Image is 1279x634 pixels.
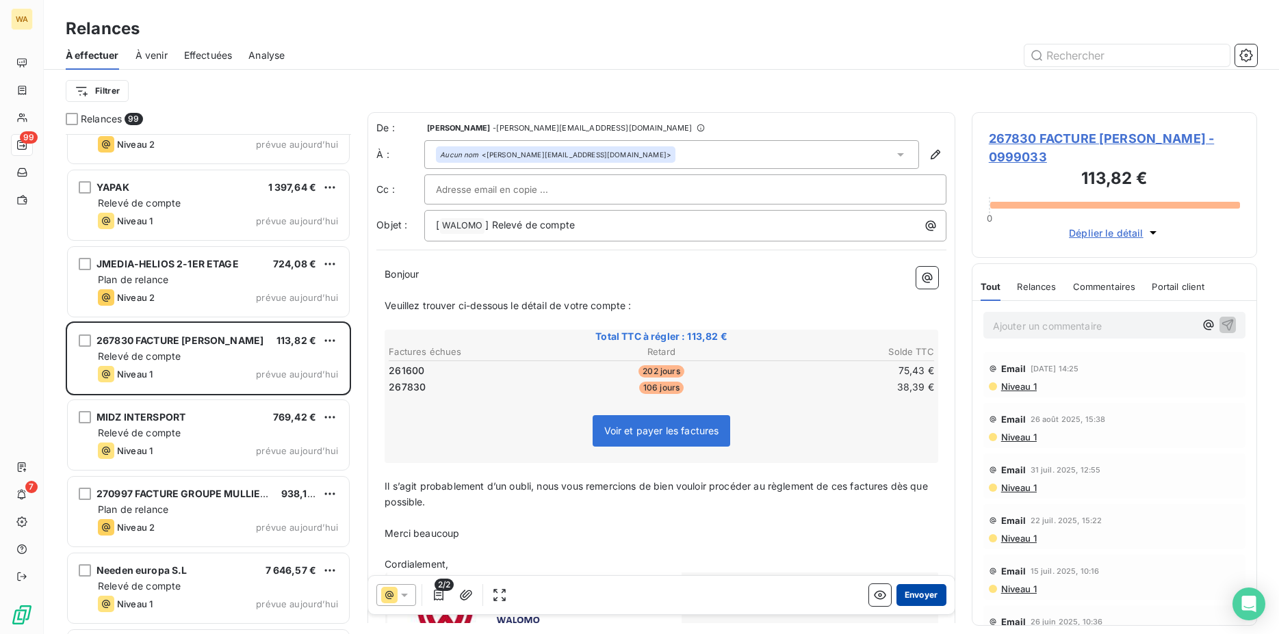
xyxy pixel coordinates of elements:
[268,181,317,193] span: 1 397,64 €
[1001,616,1026,627] span: Email
[281,488,322,499] span: 938,14 €
[125,113,142,125] span: 99
[376,121,424,135] span: De :
[753,380,935,395] td: 38,39 €
[1031,365,1079,373] span: [DATE] 14:25
[440,150,671,159] div: <[PERSON_NAME][EMAIL_ADDRESS][DOMAIN_NAME]>
[436,219,439,230] span: [
[96,334,263,346] span: 267830 FACTURE [PERSON_NAME]
[604,425,719,436] span: Voir et payer les factures
[66,16,140,41] h3: Relances
[440,150,478,159] em: Aucun nom
[66,80,129,102] button: Filtrer
[385,300,631,311] span: Veuillez trouver ci-dessous le détail de votre compte :
[1232,587,1265,620] div: Open Intercom Messenger
[385,480,931,507] span: Il s’agit probablement d’un oubli, nous vous remercions de bien vouloir procéder au règlement de ...
[376,148,424,161] label: À :
[184,49,233,62] span: Effectuées
[1031,516,1102,525] span: 22 juil. 2025, 15:22
[493,124,692,132] span: - [PERSON_NAME][EMAIL_ADDRESS][DOMAIN_NAME]
[98,580,181,592] span: Relevé de compte
[385,527,459,539] span: Merci beaucoup
[989,129,1240,166] span: 267830 FACTURE [PERSON_NAME] - 0999033
[385,558,448,570] span: Cordialement,
[989,166,1240,194] h3: 113,82 €
[896,584,946,606] button: Envoyer
[98,503,168,515] span: Plan de relance
[440,218,485,234] span: WALOMO
[1024,44,1230,66] input: Rechercher
[81,112,122,126] span: Relances
[66,134,351,634] div: grid
[981,281,1001,292] span: Tout
[66,49,119,62] span: À effectuer
[435,579,454,591] span: 2/2
[1001,464,1026,475] span: Email
[387,330,936,343] span: Total TTC à régler : 113,82 €
[1065,225,1164,241] button: Déplier le détail
[485,219,575,230] span: ] Relevé de compte
[96,488,300,499] span: 270997 FACTURE GROUPE MULLIEZ FLORY
[1073,281,1136,292] span: Commentaires
[1031,415,1106,423] span: 26 août 2025, 15:38
[11,8,33,30] div: WA
[248,49,285,62] span: Analyse
[1000,583,1037,594] span: Niveau 1
[135,49,168,62] span: À venir
[117,598,153,609] span: Niveau 1
[98,350,181,362] span: Relevé de compte
[256,522,338,533] span: prévue aujourd’hui
[256,139,338,150] span: prévue aujourd’hui
[256,292,338,303] span: prévue aujourd’hui
[388,345,569,359] th: Factures échues
[436,179,583,200] input: Adresse email en copie ...
[571,345,752,359] th: Retard
[117,369,153,380] span: Niveau 1
[117,139,155,150] span: Niveau 2
[117,445,153,456] span: Niveau 1
[117,292,155,303] span: Niveau 2
[117,215,153,226] span: Niveau 1
[753,345,935,359] th: Solde TTC
[96,258,239,269] span: JMEDIA-HELIOS 2-1ER ETAGE
[987,213,992,224] span: 0
[376,183,424,196] label: Cc :
[385,268,419,280] span: Bonjour
[638,365,684,378] span: 202 jours
[1000,482,1037,493] span: Niveau 1
[753,363,935,378] td: 75,43 €
[1001,414,1026,425] span: Email
[96,564,188,576] span: Needen europa S.L
[389,364,424,378] span: 261600
[1031,466,1101,474] span: 31 juil. 2025, 12:55
[1031,618,1103,626] span: 26 juin 2025, 10:36
[1069,226,1144,240] span: Déplier le détail
[1000,533,1037,544] span: Niveau 1
[1001,363,1026,374] span: Email
[273,411,316,423] span: 769,42 €
[1000,432,1037,443] span: Niveau 1
[1152,281,1204,292] span: Portail client
[256,445,338,456] span: prévue aujourd’hui
[1017,281,1056,292] span: Relances
[96,411,185,423] span: MIDZ INTERSPORT
[256,215,338,226] span: prévue aujourd’hui
[376,219,407,230] span: Objet :
[389,380,426,394] span: 267830
[20,131,38,144] span: 99
[256,598,338,609] span: prévue aujourd’hui
[1001,515,1026,526] span: Email
[98,427,181,438] span: Relevé de compte
[1031,567,1100,575] span: 15 juil. 2025, 10:16
[98,274,168,285] span: Plan de relance
[427,124,490,132] span: [PERSON_NAME]
[117,522,155,533] span: Niveau 2
[11,604,33,626] img: Logo LeanPay
[639,382,684,394] span: 106 jours
[1000,381,1037,392] span: Niveau 1
[256,369,338,380] span: prévue aujourd’hui
[1001,566,1026,577] span: Email
[276,334,316,346] span: 113,82 €
[96,181,129,193] span: YAPAK
[25,481,38,493] span: 7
